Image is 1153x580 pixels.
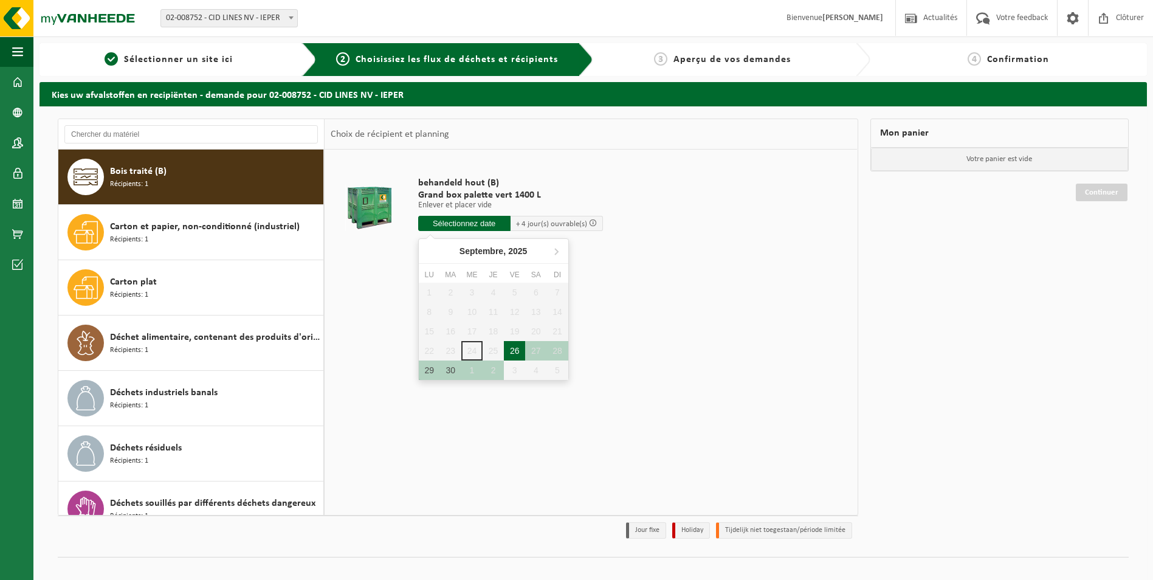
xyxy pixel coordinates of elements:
span: Récipients: 1 [110,345,148,356]
div: Septembre, [455,241,532,261]
div: 30 [440,361,461,380]
span: Récipients: 1 [110,455,148,467]
a: Continuer [1076,184,1127,201]
span: 3 [654,52,667,66]
span: 2 [336,52,349,66]
input: Sélectionnez date [418,216,511,231]
div: 2 [483,361,504,380]
span: Grand box palette vert 1400 L [418,189,603,201]
span: 02-008752 - CID LINES NV - IEPER [160,9,298,27]
div: Lu [419,269,440,281]
span: Récipients: 1 [110,511,148,522]
h2: Kies uw afvalstoffen en recipiënten - demande pour 02-008752 - CID LINES NV - IEPER [40,82,1147,106]
li: Tijdelijk niet toegestaan/période limitée [716,522,852,539]
div: Di [546,269,568,281]
span: Carton plat [110,275,157,289]
span: 1 [105,52,118,66]
div: Ma [440,269,461,281]
span: Déchets souillés par différents déchets dangereux [110,496,315,511]
span: Récipients: 1 [110,179,148,190]
div: 3 [504,361,525,380]
div: Me [461,269,483,281]
p: Enlever et placer vide [418,201,603,210]
span: Déchet alimentaire, contenant des produits d'origine animale, non emballé, catégorie 3 [110,330,320,345]
span: Récipients: 1 [110,289,148,301]
span: behandeld hout (B) [418,177,603,189]
button: Bois traité (B) Récipients: 1 [58,150,324,205]
span: Déchets résiduels [110,441,182,455]
button: Déchets industriels banals Récipients: 1 [58,371,324,426]
button: Déchet alimentaire, contenant des produits d'origine animale, non emballé, catégorie 3 Récipients: 1 [58,316,324,371]
div: Ve [504,269,525,281]
span: Bois traité (B) [110,164,167,179]
span: Sélectionner un site ici [124,55,233,64]
p: Votre panier est vide [871,148,1129,171]
span: 02-008752 - CID LINES NV - IEPER [161,10,297,27]
span: Déchets industriels banals [110,385,218,400]
div: Mon panier [870,119,1129,148]
input: Chercher du matériel [64,125,318,143]
div: 26 [504,341,525,361]
span: Récipients: 1 [110,400,148,412]
button: Déchets résiduels Récipients: 1 [58,426,324,482]
div: 29 [419,361,440,380]
a: 1Sélectionner un site ici [46,52,292,67]
span: 4 [968,52,981,66]
span: Aperçu de vos demandes [673,55,791,64]
span: Confirmation [987,55,1049,64]
button: Déchets souillés par différents déchets dangereux Récipients: 1 [58,482,324,537]
button: Carton plat Récipients: 1 [58,260,324,316]
li: Holiday [672,522,710,539]
div: Je [483,269,504,281]
strong: [PERSON_NAME] [822,13,883,22]
div: Sa [525,269,546,281]
span: Récipients: 1 [110,234,148,246]
div: 1 [461,361,483,380]
i: 2025 [508,247,527,255]
span: Carton et papier, non-conditionné (industriel) [110,219,300,234]
span: Choisissiez les flux de déchets et récipients [356,55,558,64]
span: + 4 jour(s) ouvrable(s) [516,220,587,228]
div: Choix de récipient et planning [325,119,455,150]
li: Jour fixe [626,522,666,539]
button: Carton et papier, non-conditionné (industriel) Récipients: 1 [58,205,324,260]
